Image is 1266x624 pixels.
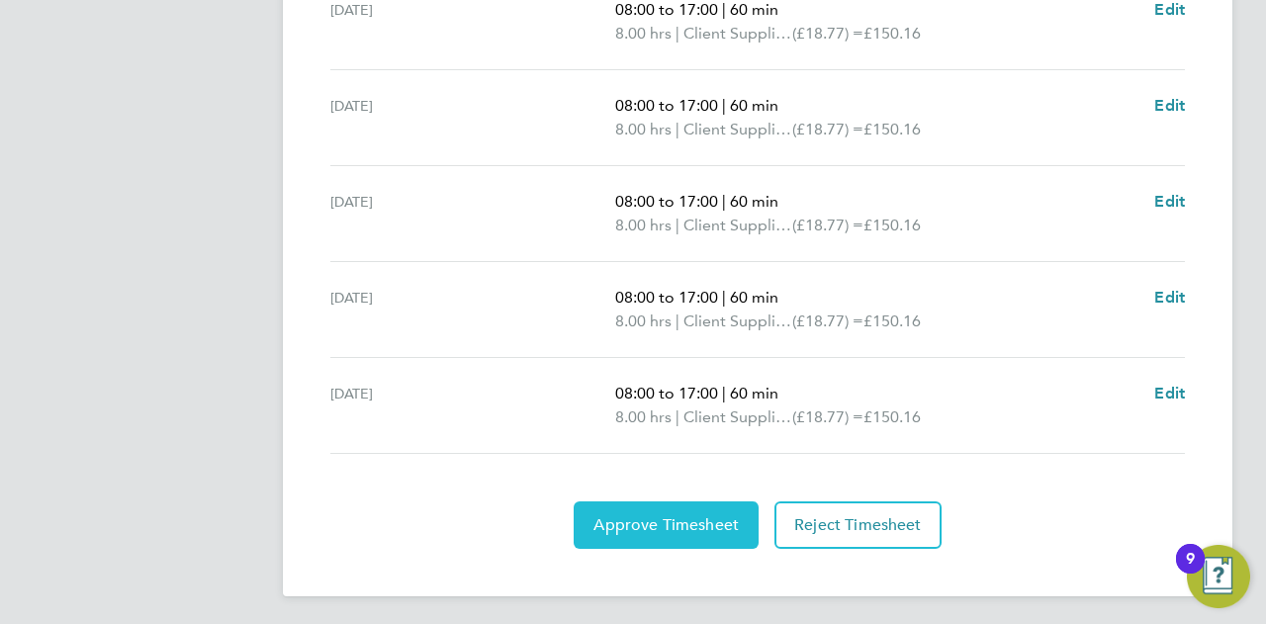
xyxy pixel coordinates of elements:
span: | [676,24,679,43]
div: [DATE] [330,94,615,141]
span: | [676,312,679,330]
span: £150.16 [863,216,921,234]
a: Edit [1154,286,1185,310]
span: (£18.77) = [792,312,863,330]
span: Approve Timesheet [593,515,739,535]
span: Client Supplied [683,310,792,333]
span: Edit [1154,96,1185,115]
span: | [722,192,726,211]
span: Edit [1154,192,1185,211]
span: Client Supplied [683,118,792,141]
span: | [676,120,679,138]
span: 8.00 hrs [615,312,672,330]
span: 8.00 hrs [615,407,672,426]
span: Client Supplied [683,22,792,45]
span: Reject Timesheet [794,515,922,535]
span: | [676,407,679,426]
span: 08:00 to 17:00 [615,288,718,307]
span: 08:00 to 17:00 [615,96,718,115]
div: [DATE] [330,286,615,333]
a: Edit [1154,382,1185,405]
div: [DATE] [330,190,615,237]
span: (£18.77) = [792,216,863,234]
a: Edit [1154,190,1185,214]
span: Client Supplied [683,214,792,237]
span: (£18.77) = [792,120,863,138]
span: Edit [1154,384,1185,402]
span: £150.16 [863,120,921,138]
span: £150.16 [863,407,921,426]
span: 60 min [730,384,778,402]
span: 60 min [730,96,778,115]
span: 08:00 to 17:00 [615,192,718,211]
span: | [676,216,679,234]
span: 60 min [730,288,778,307]
span: 8.00 hrs [615,216,672,234]
span: 08:00 to 17:00 [615,384,718,402]
span: | [722,288,726,307]
span: (£18.77) = [792,24,863,43]
span: Client Supplied [683,405,792,429]
button: Reject Timesheet [774,501,942,549]
span: £150.16 [863,312,921,330]
span: | [722,96,726,115]
button: Open Resource Center, 9 new notifications [1187,545,1250,608]
span: £150.16 [863,24,921,43]
div: [DATE] [330,382,615,429]
a: Edit [1154,94,1185,118]
span: 60 min [730,192,778,211]
span: | [722,384,726,402]
span: (£18.77) = [792,407,863,426]
span: Edit [1154,288,1185,307]
button: Approve Timesheet [574,501,759,549]
span: 8.00 hrs [615,24,672,43]
span: 8.00 hrs [615,120,672,138]
div: 9 [1186,559,1195,584]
